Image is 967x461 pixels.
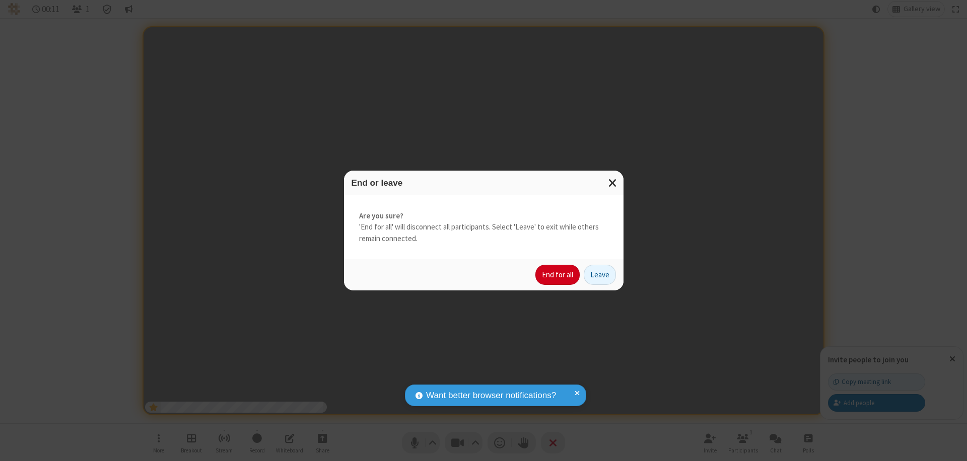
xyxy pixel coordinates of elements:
button: Leave [584,265,616,285]
h3: End or leave [352,178,616,188]
button: End for all [535,265,580,285]
span: Want better browser notifications? [426,389,556,402]
button: Close modal [602,171,624,195]
strong: Are you sure? [359,210,608,222]
div: 'End for all' will disconnect all participants. Select 'Leave' to exit while others remain connec... [344,195,624,260]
